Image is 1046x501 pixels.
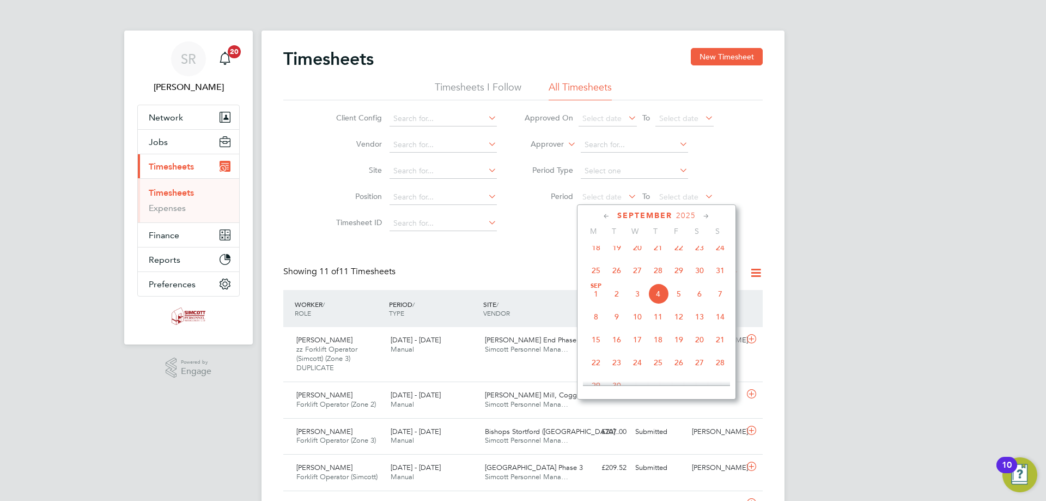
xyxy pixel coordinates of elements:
span: [DATE] - [DATE] [391,335,441,345]
div: Submitted [631,459,688,477]
div: £207.00 [574,387,631,405]
span: Jobs [149,137,168,147]
div: SITE [481,294,575,323]
span: [PERSON_NAME] [296,335,352,345]
h2: Timesheets [283,48,374,70]
span: 21 [648,237,668,258]
span: Scott Ridgers [137,81,240,94]
span: [PERSON_NAME] [296,427,352,436]
span: [PERSON_NAME] End Phase D [485,335,584,345]
span: SR [181,52,196,66]
span: Reports [149,255,180,265]
span: zz Forklift Operator (Simcott) (Zone 3) DUPLICATE [296,345,357,372]
span: 19 [668,329,689,350]
span: Sep [586,283,606,289]
span: 20 [689,329,710,350]
span: 22 [586,352,606,373]
input: Search for... [390,216,497,231]
span: Manual [391,400,414,409]
span: ROLE [295,309,311,317]
input: Search for... [390,190,497,205]
label: Period Type [524,165,573,175]
span: 16 [606,329,627,350]
span: To [639,189,653,203]
input: Search for... [390,111,497,126]
span: 31 [710,260,731,281]
span: 11 Timesheets [319,266,396,277]
span: 28 [710,352,731,373]
button: Open Resource Center, 10 new notifications [1002,457,1037,492]
div: Showing [283,266,398,277]
span: / [323,300,325,309]
div: Timesheets [138,178,239,222]
span: 17 [627,329,648,350]
span: Network [149,112,183,123]
span: Powered by [181,358,211,367]
nav: Main navigation [124,31,253,345]
a: Go to home page [137,307,240,325]
span: 13 [689,306,710,327]
label: Approver [515,139,564,150]
li: Timesheets I Follow [435,81,521,100]
label: Submitted [676,268,739,279]
span: 18 [648,329,668,350]
button: Jobs [138,130,239,154]
div: £209.52 [574,459,631,477]
span: 29 [668,260,689,281]
span: M [583,226,604,236]
span: Forklift Operator (Simcott) [296,472,378,481]
span: / [496,300,498,309]
label: Timesheet ID [333,218,382,227]
span: T [604,226,624,236]
span: S [707,226,728,236]
span: F [666,226,686,236]
button: Timesheets [138,154,239,178]
input: Search for... [581,137,688,153]
span: Simcott Personnel Mana… [485,345,568,354]
label: Period [524,191,573,201]
span: S [686,226,707,236]
span: 24 [710,237,731,258]
span: 29 [586,375,606,396]
span: 28 [648,260,668,281]
label: Vendor [333,139,382,149]
span: Simcott Personnel Mana… [485,472,568,481]
label: Approved On [524,113,573,123]
span: 27 [689,352,710,373]
span: Simcott Personnel Mana… [485,436,568,445]
span: Select date [659,192,698,202]
span: To [639,111,653,125]
img: simcott-logo-retina.png [172,307,206,325]
span: 6 [689,283,710,304]
span: [PERSON_NAME] Mill, Cogge… [485,390,588,400]
div: [PERSON_NAME] [688,459,744,477]
span: [PERSON_NAME] [296,463,352,472]
span: T [645,226,666,236]
button: New Timesheet [691,48,763,65]
span: 18 [586,237,606,258]
span: 15 [586,329,606,350]
span: 2025 [676,211,696,220]
span: 25 [648,352,668,373]
span: VENDOR [483,309,510,317]
span: 20 [627,237,648,258]
span: [PERSON_NAME] [296,390,352,400]
span: 1 [586,283,606,304]
input: Search for... [390,137,497,153]
span: 8 [586,306,606,327]
span: Forklift Operator (Zone 2) [296,400,376,409]
span: 3 [627,283,648,304]
input: Select one [581,164,688,179]
span: 23 [689,237,710,258]
span: Finance [149,230,179,240]
span: [DATE] - [DATE] [391,427,441,436]
button: Finance [138,223,239,247]
span: 11 of [319,266,339,277]
span: Manual [391,345,414,354]
div: WORKER [292,294,386,323]
span: W [624,226,645,236]
span: Manual [391,436,414,445]
button: Reports [138,248,239,271]
label: Site [333,165,382,175]
span: 25 [586,260,606,281]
